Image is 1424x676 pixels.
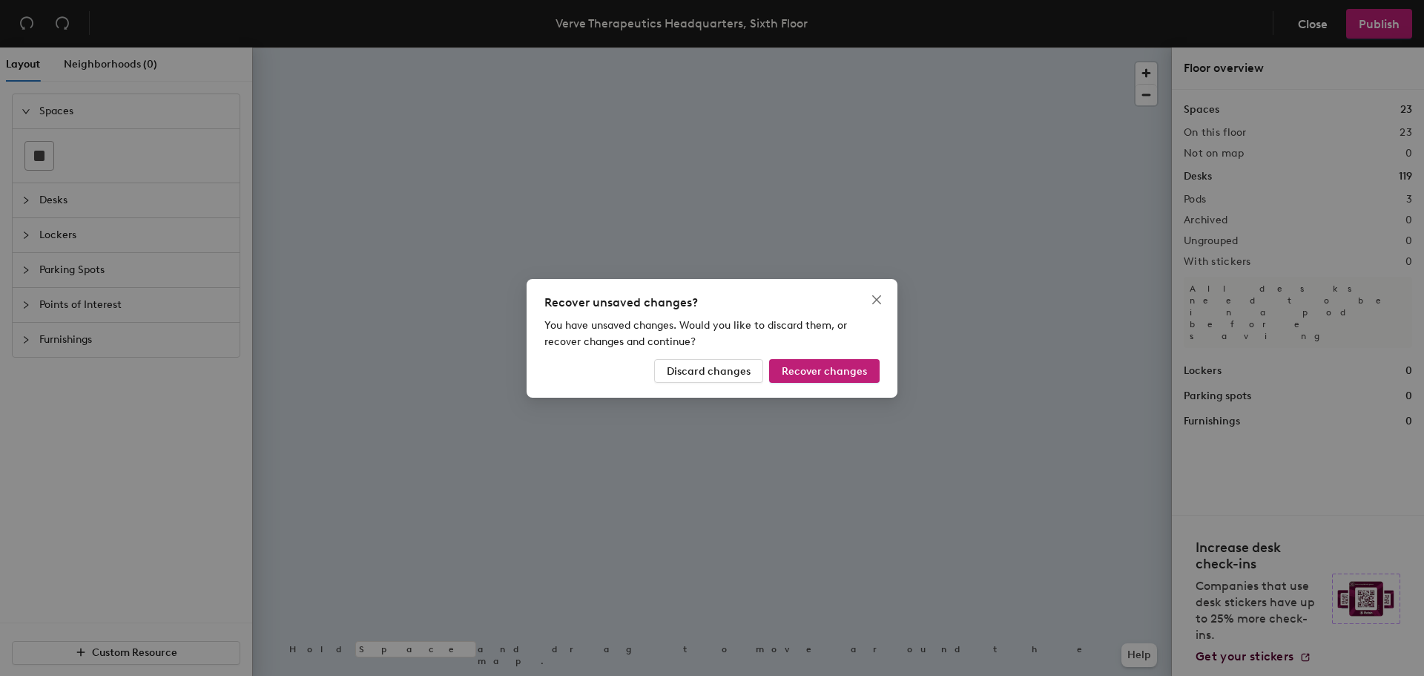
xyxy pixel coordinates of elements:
span: close [871,294,883,306]
span: Recover changes [782,364,867,377]
span: You have unsaved changes. Would you like to discard them, or recover changes and continue? [544,319,847,348]
button: Close [865,288,889,312]
button: Recover changes [769,359,880,383]
div: Recover unsaved changes? [544,294,880,312]
button: Discard changes [654,359,763,383]
span: Discard changes [667,364,751,377]
span: Close [865,294,889,306]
